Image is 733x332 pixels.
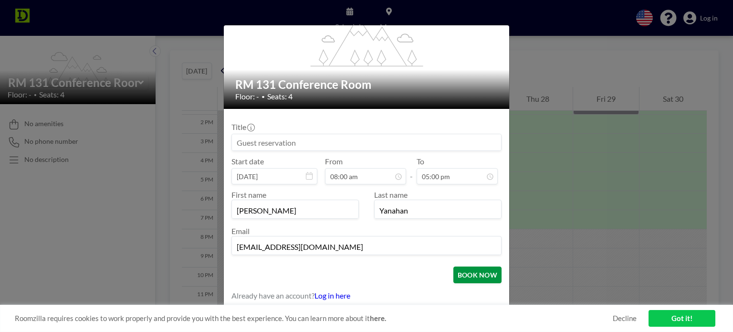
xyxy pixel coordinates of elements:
span: Already have an account? [231,291,314,300]
input: Guest reservation [232,134,501,150]
h2: RM 131 Conference Room [235,77,499,92]
a: here. [370,314,386,322]
g: flex-grow: 1.2; [311,9,423,66]
label: First name [231,190,266,199]
label: Start date [231,157,264,166]
span: Seats: 4 [267,92,293,101]
button: BOOK NOW [453,267,502,283]
input: First name [232,202,358,218]
span: Floor: - [235,92,259,101]
input: Last name [375,202,501,218]
label: From [325,157,343,166]
span: • [262,93,265,100]
a: Got it! [649,310,715,327]
a: Decline [613,314,637,323]
label: Email [231,226,250,236]
input: Email [232,238,501,255]
a: Log in here [314,291,350,300]
span: Roomzilla requires cookies to work properly and provide you with the best experience. You can lea... [15,314,613,323]
span: - [410,160,413,181]
label: To [417,157,424,166]
label: Last name [374,190,408,199]
label: Title [231,122,254,132]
